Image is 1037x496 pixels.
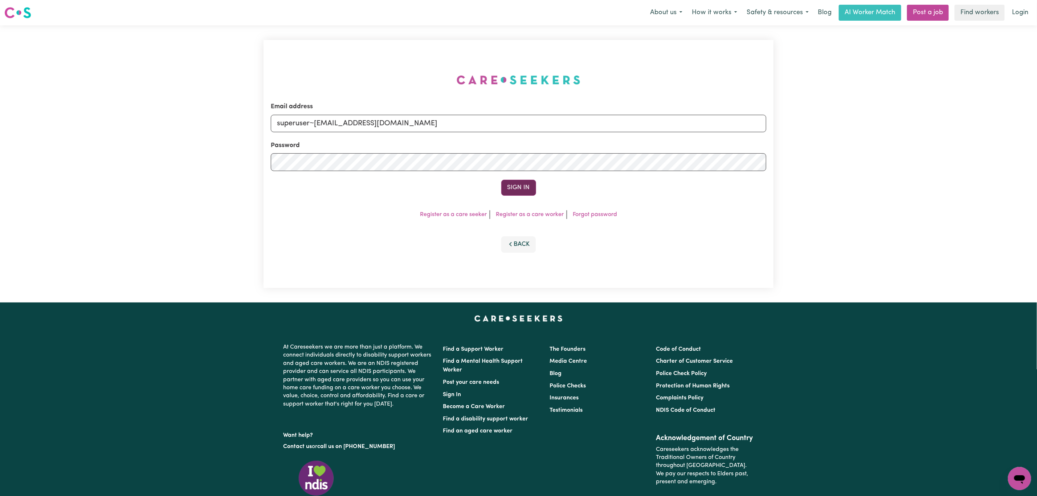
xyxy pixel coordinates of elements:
a: Police Checks [550,383,586,389]
a: Find a Mental Health Support Worker [443,358,523,373]
a: The Founders [550,346,585,352]
button: About us [645,5,687,20]
button: Back [501,236,536,252]
a: Code of Conduct [656,346,701,352]
a: Careseekers home page [474,316,563,321]
img: Careseekers logo [4,6,31,19]
a: NDIS Code of Conduct [656,407,715,413]
a: Charter of Customer Service [656,358,733,364]
h2: Acknowledgement of Country [656,434,754,443]
a: Blog [813,5,836,21]
label: Password [271,141,300,150]
a: Careseekers logo [4,4,31,21]
p: or [283,440,434,454]
button: Sign In [501,180,536,196]
a: Forgot password [573,212,617,217]
input: Email address [271,115,766,132]
button: How it works [687,5,742,20]
a: Register as a care seeker [420,212,487,217]
button: Safety & resources [742,5,813,20]
a: AI Worker Match [839,5,901,21]
a: Post your care needs [443,379,499,385]
p: Want help? [283,428,434,439]
label: Email address [271,102,313,111]
a: Become a Care Worker [443,404,505,410]
a: Police Check Policy [656,371,707,377]
a: Media Centre [550,358,587,364]
a: Find an aged care worker [443,428,513,434]
a: Insurances [550,395,579,401]
a: Find a disability support worker [443,416,528,422]
a: Blog [550,371,562,377]
a: Find workers [955,5,1005,21]
a: Login [1008,5,1033,21]
p: At Careseekers we are more than just a platform. We connect individuals directly to disability su... [283,340,434,411]
iframe: Button to launch messaging window, conversation in progress [1008,467,1031,490]
a: Testimonials [550,407,583,413]
a: Sign In [443,392,461,398]
a: Post a job [907,5,949,21]
a: Protection of Human Rights [656,383,730,389]
a: Complaints Policy [656,395,703,401]
a: Find a Support Worker [443,346,504,352]
a: Register as a care worker [496,212,564,217]
a: Contact us [283,444,312,450]
a: call us on [PHONE_NUMBER] [318,444,395,450]
p: Careseekers acknowledges the Traditional Owners of Country throughout [GEOGRAPHIC_DATA]. We pay o... [656,443,754,489]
